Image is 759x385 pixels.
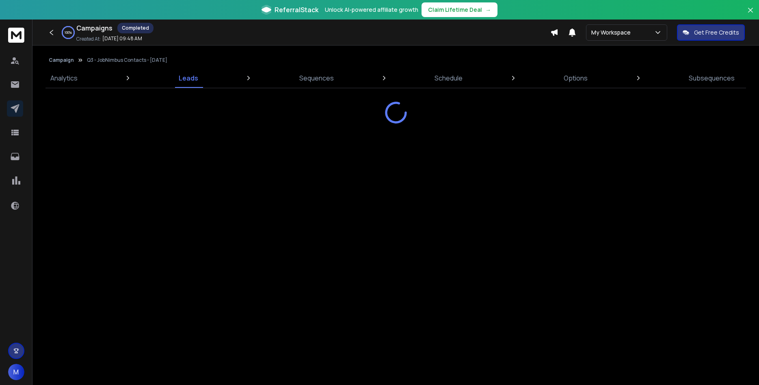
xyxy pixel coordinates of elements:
p: Schedule [435,73,463,83]
p: Analytics [50,73,78,83]
button: Close banner [745,5,756,24]
button: Claim Lifetime Deal→ [422,2,497,17]
p: Sequences [299,73,334,83]
a: Subsequences [684,68,740,88]
p: Leads [179,73,198,83]
p: Options [564,73,588,83]
a: Analytics [45,68,82,88]
button: M [8,364,24,380]
p: Unlock AI-powered affiliate growth [325,6,418,14]
button: Get Free Credits [677,24,745,41]
p: 100 % [65,30,72,35]
p: Created At: [76,36,101,42]
p: Get Free Credits [694,28,739,37]
p: Q3 - JobNimbus Contacts - [DATE] [87,57,167,63]
span: → [485,6,491,14]
a: Leads [174,68,203,88]
p: My Workspace [591,28,634,37]
button: Campaign [49,57,74,63]
a: Sequences [294,68,339,88]
span: ReferralStack [275,5,318,15]
a: Options [559,68,592,88]
div: Completed [117,23,154,33]
p: [DATE] 09:48 AM [102,35,142,42]
h1: Campaigns [76,23,112,33]
p: Subsequences [689,73,735,83]
a: Schedule [430,68,467,88]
